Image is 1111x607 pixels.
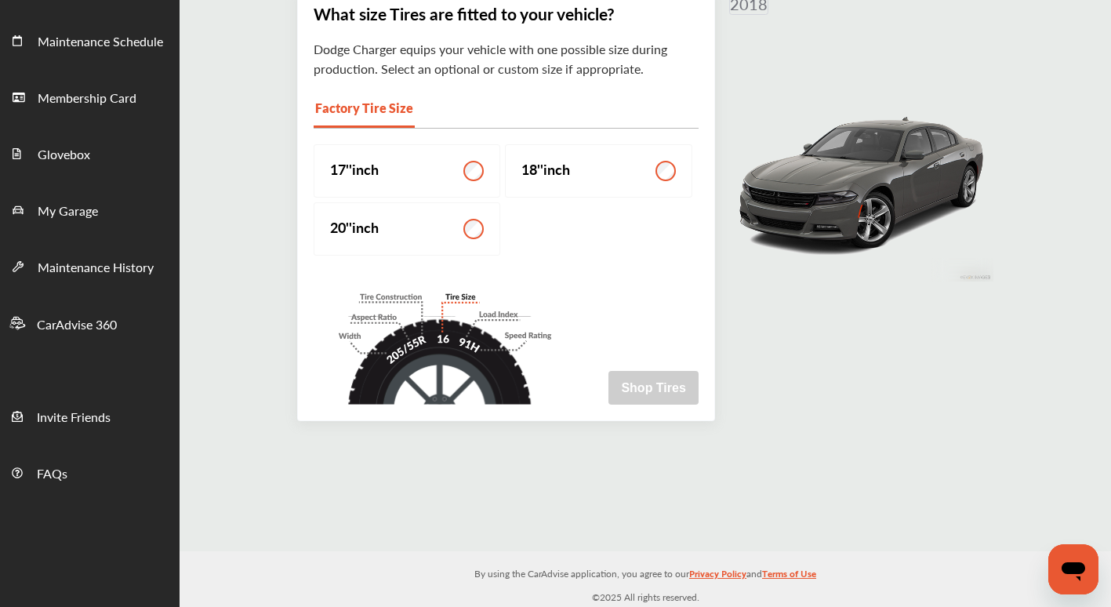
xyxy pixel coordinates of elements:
span: FAQs [37,464,67,485]
a: My Garage [1,181,179,238]
span: Maintenance History [38,258,154,278]
a: Shop Tires [608,378,698,396]
span: Membership Card [38,89,136,109]
input: 17''inch [463,161,484,181]
label: 18 '' inch [505,144,692,198]
p: By using the CarAdvise application, you agree to our and [180,565,1111,581]
img: tire-size.d7294253.svg [314,287,565,405]
img: 12224_st0640_046.jpg [729,31,993,282]
span: My Garage [38,202,98,222]
a: Membership Card [1,68,179,125]
input: 18''inch [655,161,676,181]
iframe: Button to launch messaging window [1048,544,1098,594]
label: 20 '' inch [314,202,500,256]
span: Invite Friends [37,408,111,428]
a: Privacy Policy [689,565,746,589]
label: 17 '' inch [314,144,500,198]
input: 20''inch [463,219,484,239]
span: CarAdvise 360 [37,315,117,336]
a: Maintenance Schedule [1,12,179,68]
a: Maintenance History [1,238,179,294]
div: What size Tires are fitted to your vehicle? [314,4,699,24]
div: Factory Tire Size [314,90,415,128]
a: Terms of Use [762,565,816,589]
span: Maintenance Schedule [38,32,163,53]
button: Shop Tires [608,371,698,405]
a: Glovebox [1,125,179,181]
div: Dodge Charger equips your vehicle with one possible size during production. Select an optional or... [314,39,699,78]
span: Glovebox [38,145,90,165]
